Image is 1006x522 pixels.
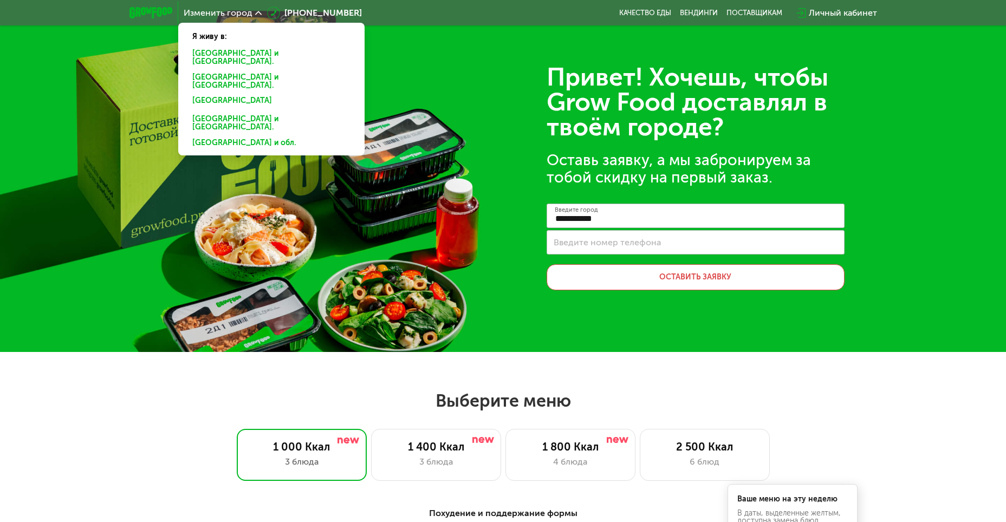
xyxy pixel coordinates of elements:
[185,70,354,93] div: [GEOGRAPHIC_DATA] и [GEOGRAPHIC_DATA].
[547,264,845,290] button: Оставить заявку
[619,9,671,17] a: Качество еды
[184,9,252,17] span: Изменить город
[382,440,490,453] div: 1 400 Ккал
[267,6,362,19] a: [PHONE_NUMBER]
[547,152,845,186] div: Оставь заявку, а мы забронируем за тобой скидку на первый заказ.
[185,47,358,69] div: [GEOGRAPHIC_DATA] и [GEOGRAPHIC_DATA].
[555,207,598,213] label: Введите город
[651,440,758,453] div: 2 500 Ккал
[248,440,355,453] div: 1 000 Ккал
[185,94,358,111] div: [GEOGRAPHIC_DATA]
[726,9,782,17] div: поставщикам
[547,65,845,140] div: Привет! Хочешь, чтобы Grow Food доставлял в твоём городе?
[185,112,354,135] div: [GEOGRAPHIC_DATA] и [GEOGRAPHIC_DATA].
[35,390,971,412] h2: Выберите меню
[737,495,848,503] div: Ваше меню на эту неделю
[185,136,358,153] div: [GEOGRAPHIC_DATA] и обл.
[809,6,877,19] div: Личный кабинет
[382,455,490,468] div: 3 блюда
[651,455,758,468] div: 6 блюд
[185,23,358,42] div: Я живу в:
[680,9,718,17] a: Вендинги
[517,455,624,468] div: 4 блюда
[517,440,624,453] div: 1 800 Ккал
[183,507,824,520] div: Похудение и поддержание формы
[554,239,661,245] label: Введите номер телефона
[248,455,355,468] div: 3 блюда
